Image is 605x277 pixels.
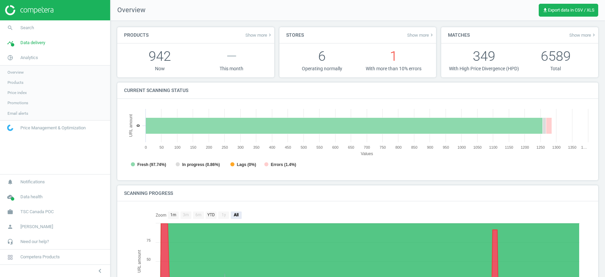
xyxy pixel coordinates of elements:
[457,145,466,149] text: 1000
[117,27,155,43] h4: Products
[361,151,373,156] tspan: Values
[542,7,548,13] i: get_app
[190,145,196,149] text: 150
[489,145,497,149] text: 1100
[234,213,239,217] text: All
[20,224,53,230] span: [PERSON_NAME]
[448,47,520,66] p: 349
[443,145,449,149] text: 950
[222,213,226,217] text: 1y
[174,145,180,149] text: 100
[245,32,273,38] span: Show more
[128,114,133,137] tspan: URL amount
[395,145,401,149] text: 800
[96,267,104,275] i: chevron_left
[269,145,275,149] text: 400
[286,47,358,66] p: 6
[285,145,291,149] text: 450
[182,162,220,167] tspan: In progress (0.86%)
[20,239,49,245] span: Need our help?
[5,5,53,15] img: ajHJNr6hYgQAAAAASUVORK5CYII=
[117,185,180,201] h4: Scanning progress
[245,32,273,38] a: Show morekeyboard_arrow_right
[222,145,228,149] text: 250
[569,32,597,38] a: Show morekeyboard_arrow_right
[279,27,311,43] h4: Stores
[536,145,544,149] text: 1250
[206,145,212,149] text: 200
[146,257,151,262] text: 50
[7,80,23,85] span: Products
[4,51,17,64] i: pie_chart_outlined
[581,145,587,149] tspan: 1…
[300,145,307,149] text: 500
[7,111,28,116] span: Email alerts
[145,145,147,149] text: 0
[91,266,108,275] button: chevron_left
[137,162,166,167] tspan: Fresh (97.74%)
[429,32,434,38] i: keyboard_arrow_right
[407,32,434,38] a: Show morekeyboard_arrow_right
[4,220,17,233] i: person
[170,213,176,217] text: 1m
[4,21,17,34] i: search
[183,213,189,217] text: 3m
[110,5,145,15] span: Overview
[137,250,142,273] tspan: URL amount
[20,40,45,46] span: Data delivery
[411,145,417,149] text: 850
[124,66,196,72] p: Now
[117,82,195,98] h4: Current scanning status
[348,145,354,149] text: 650
[237,162,256,167] tspan: Lags (0%)
[473,145,482,149] text: 1050
[286,66,358,72] p: Operating normally
[520,47,591,66] p: 6589
[441,27,477,43] h4: Matches
[542,7,594,13] span: Export data in CSV / XLS
[505,145,513,149] text: 1150
[136,124,141,127] text: 0
[20,179,45,185] span: Notifications
[7,100,28,106] span: Promotions
[407,32,434,38] span: Show more
[521,145,529,149] text: 1200
[364,145,370,149] text: 700
[520,66,591,72] p: Total
[427,145,433,149] text: 900
[569,32,597,38] span: Show more
[4,190,17,203] i: cloud_done
[196,66,267,72] p: This month
[4,235,17,248] i: headset_mic
[20,25,34,31] span: Search
[332,145,338,149] text: 600
[380,145,386,149] text: 750
[20,209,54,215] span: TSC Canada POC
[238,145,244,149] text: 300
[20,254,60,260] span: Competera Products
[358,66,429,72] p: With more than 10% errors
[253,145,259,149] text: 350
[4,176,17,188] i: notifications
[358,47,429,66] p: 1
[20,194,42,200] span: Data health
[207,213,215,217] text: YTD
[124,47,196,66] p: 942
[267,32,273,38] i: keyboard_arrow_right
[156,213,167,218] text: Zoom
[159,145,163,149] text: 50
[4,205,17,218] i: work
[226,48,237,64] span: —
[146,238,151,243] text: 75
[271,162,296,167] tspan: Errors (1.4%)
[316,145,323,149] text: 550
[568,145,576,149] text: 1350
[20,55,38,61] span: Analytics
[448,66,520,72] p: With High Price Divergence (HPD)
[4,36,17,49] i: timeline
[591,32,597,38] i: keyboard_arrow_right
[7,125,13,131] img: wGWNvw8QSZomAAAAABJRU5ErkJggg==
[552,145,560,149] text: 1300
[7,90,27,95] span: Price index
[7,70,24,75] span: Overview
